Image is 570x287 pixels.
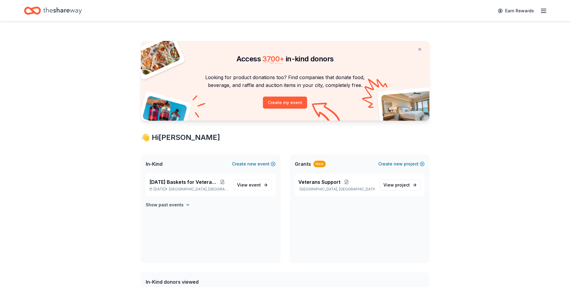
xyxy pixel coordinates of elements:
span: In-Kind [146,160,163,168]
span: Access in-kind donors [236,54,334,63]
span: Veterans Support [298,178,340,186]
button: Show past events [146,201,190,208]
div: 👋 Hi [PERSON_NAME] [141,133,429,142]
a: Home [24,4,82,18]
a: View event [233,180,272,190]
span: event [249,182,261,187]
span: new [247,160,256,168]
img: Pizza [134,37,181,76]
p: Looking for product donations too? Find companies that donate food, beverage, and raffle and auct... [148,73,422,89]
a: View project [379,180,421,190]
span: [DATE] Baskets for Veterans [149,178,217,186]
span: View [237,181,261,189]
button: Createnewproject [378,160,425,168]
span: [GEOGRAPHIC_DATA], [GEOGRAPHIC_DATA] [169,187,228,192]
div: In-Kind donors viewed [146,278,281,285]
span: Grants [295,160,311,168]
p: [GEOGRAPHIC_DATA], [GEOGRAPHIC_DATA] [298,187,375,192]
span: new [394,160,403,168]
h4: Show past events [146,201,184,208]
p: [DATE] • [149,187,228,192]
img: Curvy arrow [312,103,342,125]
span: 3700 + [262,54,284,63]
span: View [383,181,410,189]
a: Earn Rewards [494,5,538,16]
div: New [313,161,326,167]
button: Createnewevent [232,160,276,168]
span: project [395,182,410,187]
button: Create my event [263,97,307,109]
